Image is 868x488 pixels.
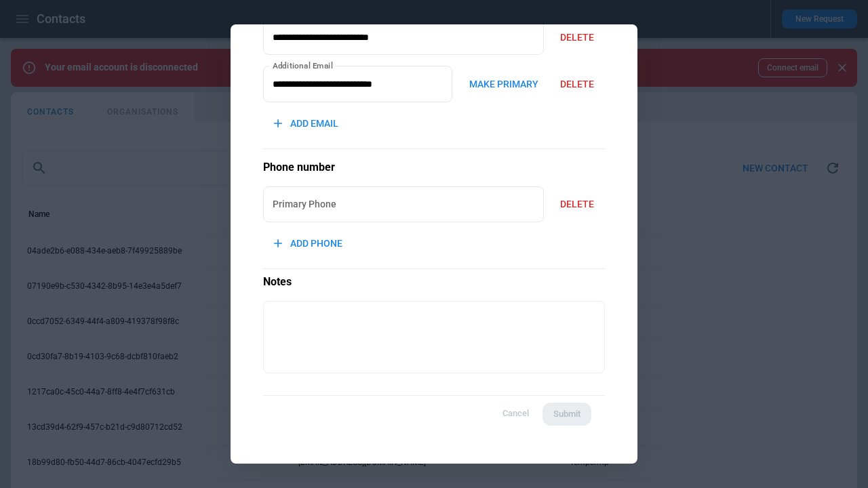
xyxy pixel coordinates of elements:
[549,70,605,99] button: DELETE
[273,60,333,71] label: Additional Email
[549,23,605,52] button: DELETE
[263,160,605,175] h5: Phone number
[263,268,605,289] p: Notes
[458,70,549,99] button: MAKE PRIMARY
[263,229,353,258] button: ADD PHONE
[549,190,605,219] button: DELETE
[263,109,349,138] button: ADD EMAIL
